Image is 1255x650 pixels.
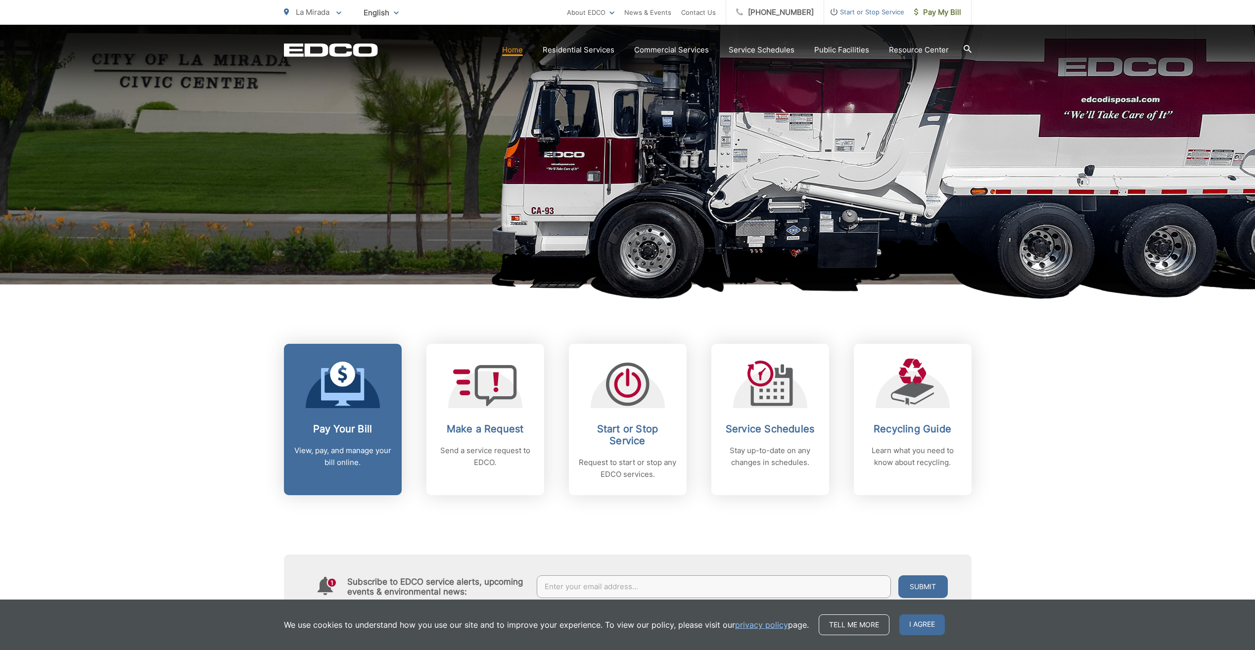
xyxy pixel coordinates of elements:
[356,4,406,21] span: English
[579,457,677,480] p: Request to start or stop any EDCO services.
[814,44,869,56] a: Public Facilities
[436,445,534,468] p: Send a service request to EDCO.
[294,423,392,435] h2: Pay Your Bill
[914,6,961,18] span: Pay My Bill
[854,344,972,495] a: Recycling Guide Learn what you need to know about recycling.
[436,423,534,435] h2: Make a Request
[735,619,788,631] a: privacy policy
[819,614,889,635] a: Tell me more
[543,44,614,56] a: Residential Services
[899,614,945,635] span: I agree
[579,423,677,447] h2: Start or Stop Service
[567,6,614,18] a: About EDCO
[864,423,962,435] h2: Recycling Guide
[624,6,671,18] a: News & Events
[864,445,962,468] p: Learn what you need to know about recycling.
[721,445,819,468] p: Stay up-to-date on any changes in schedules.
[284,619,809,631] p: We use cookies to understand how you use our site and to improve your experience. To view our pol...
[296,7,329,17] span: La Mirada
[898,575,948,598] button: Submit
[347,577,527,597] h4: Subscribe to EDCO service alerts, upcoming events & environmental news:
[294,445,392,468] p: View, pay, and manage your bill online.
[284,43,378,57] a: EDCD logo. Return to the homepage.
[537,575,891,598] input: Enter your email address...
[711,344,829,495] a: Service Schedules Stay up-to-date on any changes in schedules.
[502,44,523,56] a: Home
[426,344,544,495] a: Make a Request Send a service request to EDCO.
[721,423,819,435] h2: Service Schedules
[681,6,716,18] a: Contact Us
[284,344,402,495] a: Pay Your Bill View, pay, and manage your bill online.
[889,44,949,56] a: Resource Center
[729,44,794,56] a: Service Schedules
[634,44,709,56] a: Commercial Services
